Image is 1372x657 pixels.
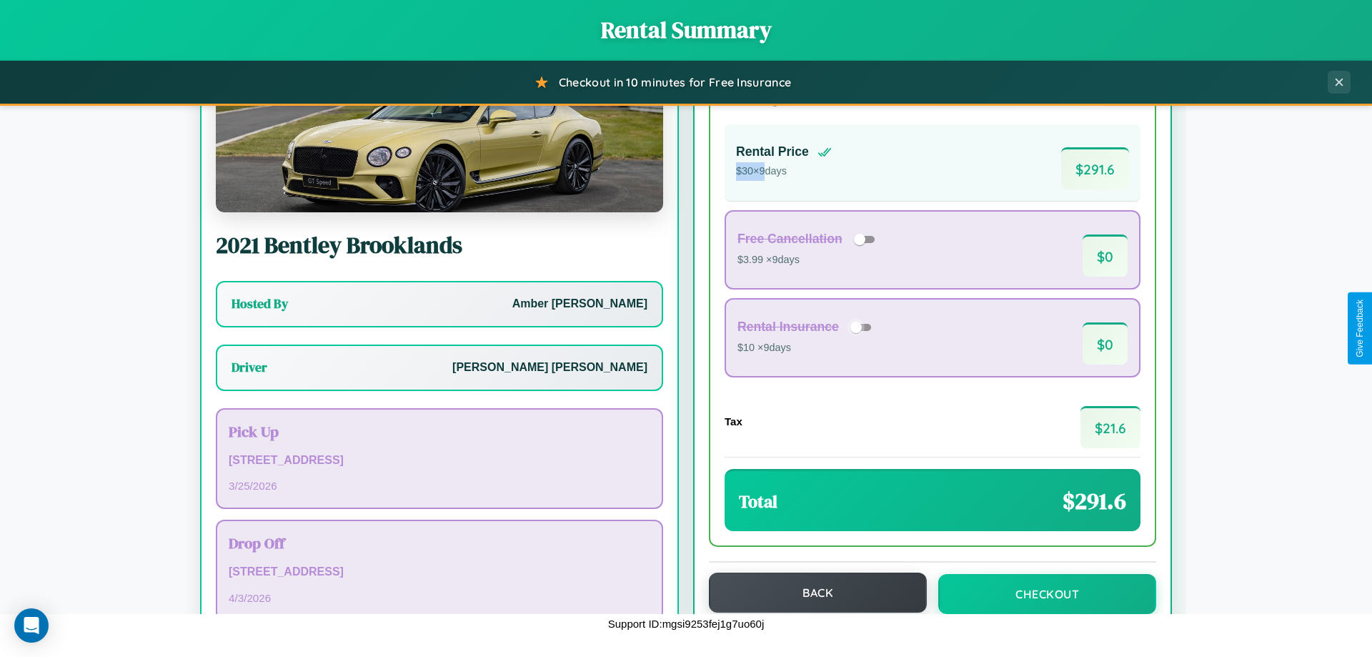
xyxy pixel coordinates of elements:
span: $ 291.6 [1061,147,1129,189]
h3: Total [739,490,777,513]
p: Amber [PERSON_NAME] [512,294,647,315]
p: [STREET_ADDRESS] [229,562,650,583]
button: Checkout [938,574,1156,614]
h2: 2021 Bentley Brooklands [216,229,663,261]
p: $10 × 9 days [737,339,876,357]
div: Give Feedback [1355,300,1365,357]
p: 4 / 3 / 2026 [229,588,650,608]
span: Checkout in 10 minutes for Free Insurance [559,75,791,89]
span: $ 291.6 [1063,485,1126,517]
span: $ 0 [1083,322,1128,365]
button: Back [709,573,927,613]
h4: Free Cancellation [737,232,842,247]
h3: Hosted By [232,295,288,312]
h4: Rental Insurance [737,320,839,335]
h1: Rental Summary [14,14,1358,46]
h3: Drop Off [229,533,650,553]
p: Support ID: mgsi9253fej1g7uo60j [608,614,765,633]
p: $ 30 × 9 days [736,162,832,181]
span: $ 0 [1083,234,1128,277]
p: $3.99 × 9 days [737,251,880,270]
div: Open Intercom Messenger [14,608,49,643]
h3: Pick Up [229,421,650,442]
h4: Tax [725,415,742,428]
p: 3 / 25 / 2026 [229,476,650,495]
h4: Rental Price [736,144,809,159]
p: [PERSON_NAME] [PERSON_NAME] [452,357,647,378]
p: [STREET_ADDRESS] [229,450,650,471]
h3: Driver [232,359,267,376]
span: $ 21.6 [1080,406,1140,448]
img: Bentley Brooklands [216,69,663,212]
